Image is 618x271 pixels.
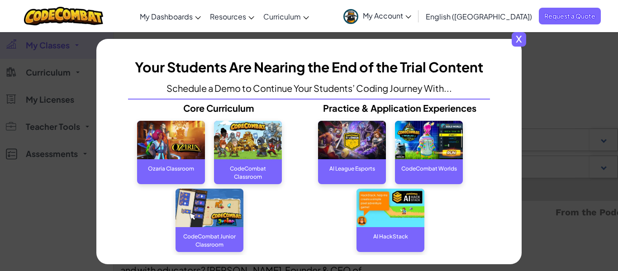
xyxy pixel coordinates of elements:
[137,159,205,177] div: Ozaria Classroom
[24,7,103,25] img: CodeCombat logo
[539,8,601,24] a: Request a Quote
[421,4,537,29] a: English ([GEOGRAPHIC_DATA])
[263,12,301,21] span: Curriculum
[137,121,205,159] img: Ozaria
[426,12,532,21] span: English ([GEOGRAPHIC_DATA])
[343,9,358,24] img: avatar
[357,227,424,245] div: AI HackStack
[357,189,424,227] img: AI Hackstack
[363,11,411,20] span: My Account
[395,121,463,159] img: CodeCombat World
[166,84,452,92] p: Schedule a Demo to Continue Your Students’ Coding Journey With...
[176,227,243,245] div: CodeCombat Junior Classroom
[214,121,282,159] img: CodeCombat
[318,159,386,177] div: AI League Esports
[140,12,193,21] span: My Dashboards
[214,159,282,177] div: CodeCombat Classroom
[210,12,246,21] span: Resources
[176,189,243,227] img: CodeCombat Junior
[309,104,490,112] p: Practice & Application Experiences
[395,159,463,177] div: CodeCombat Worlds
[128,104,309,112] p: Core Curriculum
[318,121,386,159] img: AI League
[259,4,314,29] a: Curriculum
[339,2,416,30] a: My Account
[135,57,483,77] h3: Your Students Are Nearing the End of the Trial Content
[205,4,259,29] a: Resources
[512,32,526,47] span: x
[135,4,205,29] a: My Dashboards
